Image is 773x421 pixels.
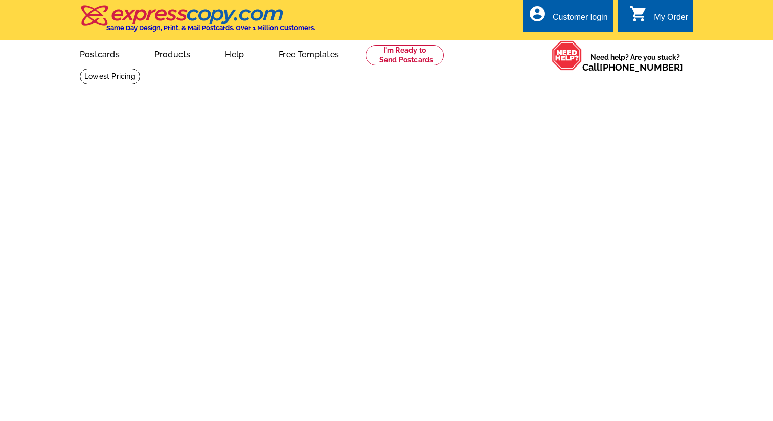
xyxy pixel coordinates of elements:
i: shopping_cart [629,5,648,23]
a: Postcards [63,41,136,65]
i: account_circle [528,5,547,23]
span: Call [582,62,683,73]
a: [PHONE_NUMBER] [600,62,683,73]
h4: Same Day Design, Print, & Mail Postcards. Over 1 Million Customers. [106,24,315,32]
a: shopping_cart My Order [629,11,688,24]
div: Customer login [553,13,608,27]
a: Free Templates [262,41,355,65]
a: Products [138,41,207,65]
a: Same Day Design, Print, & Mail Postcards. Over 1 Million Customers. [80,12,315,32]
span: Need help? Are you stuck? [582,52,688,73]
a: account_circle Customer login [528,11,608,24]
a: Help [209,41,260,65]
div: My Order [654,13,688,27]
img: help [552,40,582,71]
